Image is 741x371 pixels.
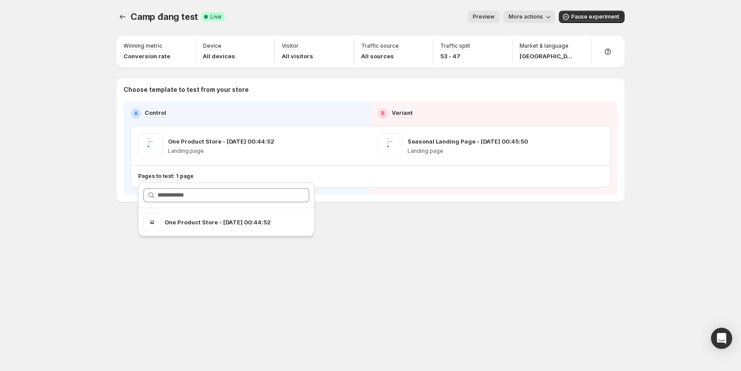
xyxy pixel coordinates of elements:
[361,42,399,49] p: Traffic source
[408,137,528,146] p: Seasonal Landing Page - [DATE] 00:45:50
[165,218,281,227] p: One Product Store - [DATE] 00:44:52
[378,133,402,158] img: Seasonal Landing Page - Sep 7, 00:45:50
[440,52,470,61] p: 53 - 47
[282,42,299,49] p: Visitor
[138,133,163,158] img: One Product Store - Sep 7, 00:44:52
[282,52,313,61] p: All visitors
[361,52,399,61] p: All sources
[381,110,385,117] h2: B
[168,148,274,155] p: Landing page
[509,13,543,20] span: More actions
[143,213,161,231] img: One Product Store - Sep 7, 00:44:52
[210,13,221,20] span: Live
[138,173,194,180] p: Pages to test: 1 page
[134,110,138,117] h2: A
[468,11,500,23] button: Preview
[131,11,198,22] span: Camp đang test
[203,42,221,49] p: Device
[503,11,555,23] button: More actions
[123,85,617,94] p: Choose template to test from your store
[711,328,732,349] div: Open Intercom Messenger
[168,137,274,146] p: One Product Store - [DATE] 00:44:52
[392,108,413,117] p: Variant
[123,52,170,61] p: Conversion rate
[116,11,129,23] button: Experiments
[571,13,619,20] span: Pause experiment
[559,11,625,23] button: Pause experiment
[203,52,235,61] p: All devices
[408,148,528,155] p: Landing page
[520,42,569,49] p: Market & language
[123,42,162,49] p: Winning metric
[520,52,573,61] p: [GEOGRAPHIC_DATA]
[145,108,166,117] p: Control
[473,13,494,20] span: Preview
[440,42,470,49] p: Traffic split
